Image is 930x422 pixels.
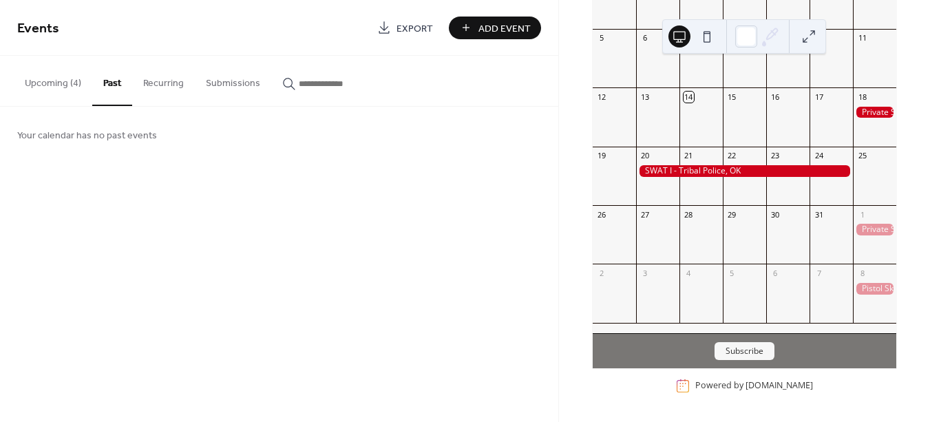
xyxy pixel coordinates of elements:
[17,15,59,42] span: Events
[684,151,694,161] div: 21
[640,151,651,161] div: 20
[727,92,737,102] div: 15
[684,92,694,102] div: 14
[727,151,737,161] div: 22
[770,92,781,102] div: 16
[857,33,867,43] div: 11
[857,151,867,161] div: 25
[770,268,781,278] div: 6
[132,56,195,105] button: Recurring
[597,33,607,43] div: 5
[597,92,607,102] div: 12
[636,165,853,177] div: SWAT I - Tribal Police, OK
[640,268,651,278] div: 3
[695,380,813,392] div: Powered by
[853,107,896,118] div: Private Session
[814,209,824,220] div: 31
[814,268,824,278] div: 7
[14,56,92,105] button: Upcoming (4)
[195,56,271,105] button: Submissions
[449,17,541,39] button: Add Event
[857,268,867,278] div: 8
[17,129,157,143] span: Your calendar has no past events
[857,92,867,102] div: 18
[770,209,781,220] div: 30
[727,209,737,220] div: 29
[853,283,896,295] div: Pistol Skill Builder = LE/Corrections Only
[684,268,694,278] div: 4
[597,151,607,161] div: 19
[853,224,896,235] div: Private Session
[770,151,781,161] div: 23
[684,209,694,220] div: 28
[857,209,867,220] div: 1
[746,380,813,392] a: [DOMAIN_NAME]
[397,21,433,36] span: Export
[367,17,443,39] a: Export
[814,151,824,161] div: 24
[814,92,824,102] div: 17
[640,33,651,43] div: 6
[640,92,651,102] div: 13
[640,209,651,220] div: 27
[92,56,132,106] button: Past
[597,209,607,220] div: 26
[478,21,531,36] span: Add Event
[715,342,774,360] button: Subscribe
[597,268,607,278] div: 2
[727,268,737,278] div: 5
